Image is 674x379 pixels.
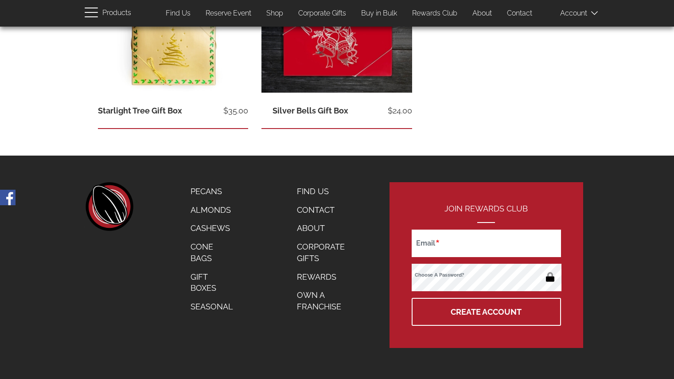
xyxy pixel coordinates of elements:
[85,182,133,231] a: home
[199,5,258,22] a: Reserve Event
[98,106,182,115] a: Starlight Tree Gift Box
[184,219,240,238] a: Cashews
[184,297,240,316] a: Seasonal
[290,201,362,219] a: Contact
[292,5,353,22] a: Corporate Gifts
[102,7,131,20] span: Products
[405,5,464,22] a: Rewards Club
[412,230,561,257] input: Email
[500,5,539,22] a: Contact
[260,5,290,22] a: Shop
[290,219,362,238] a: About
[184,182,240,201] a: Pecans
[466,5,499,22] a: About
[355,5,404,22] a: Buy in Bulk
[273,106,348,115] a: Silver Bells Gift Box
[159,5,197,22] a: Find Us
[290,286,362,316] a: Own a Franchise
[290,182,362,201] a: Find Us
[412,298,561,326] button: Create Account
[184,201,240,219] a: Almonds
[290,238,362,267] a: Corporate Gifts
[184,238,240,267] a: Cone Bags
[184,268,240,297] a: Gift Boxes
[412,204,561,223] h2: Join Rewards Club
[290,268,362,286] a: Rewards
